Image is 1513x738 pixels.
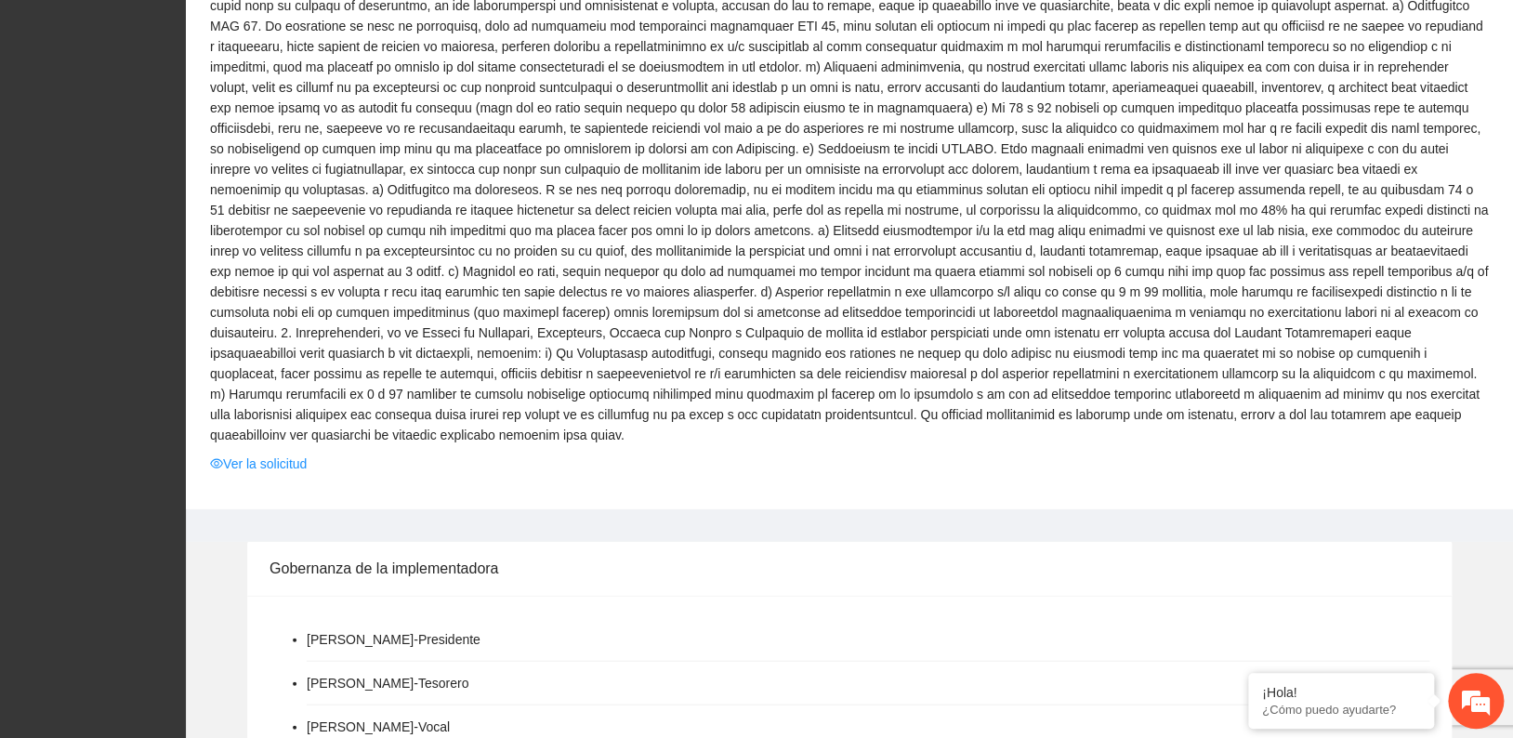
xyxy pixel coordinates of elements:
[1262,685,1420,700] div: ¡Hola!
[270,542,1429,595] div: Gobernanza de la implementadora
[307,629,480,650] li: [PERSON_NAME] - Presidente
[305,9,349,54] div: Minimizar ventana de chat en vivo
[307,717,450,737] li: [PERSON_NAME] - Vocal
[1262,703,1420,717] p: ¿Cómo puedo ayudarte?
[210,457,223,470] span: eye
[9,507,354,573] textarea: Escriba su mensaje y pulse “Intro”
[210,454,307,474] a: eyeVer la solicitud
[108,248,257,436] span: Estamos en línea.
[97,95,312,119] div: Chatee con nosotros ahora
[307,673,468,693] li: [PERSON_NAME] - Tesorero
